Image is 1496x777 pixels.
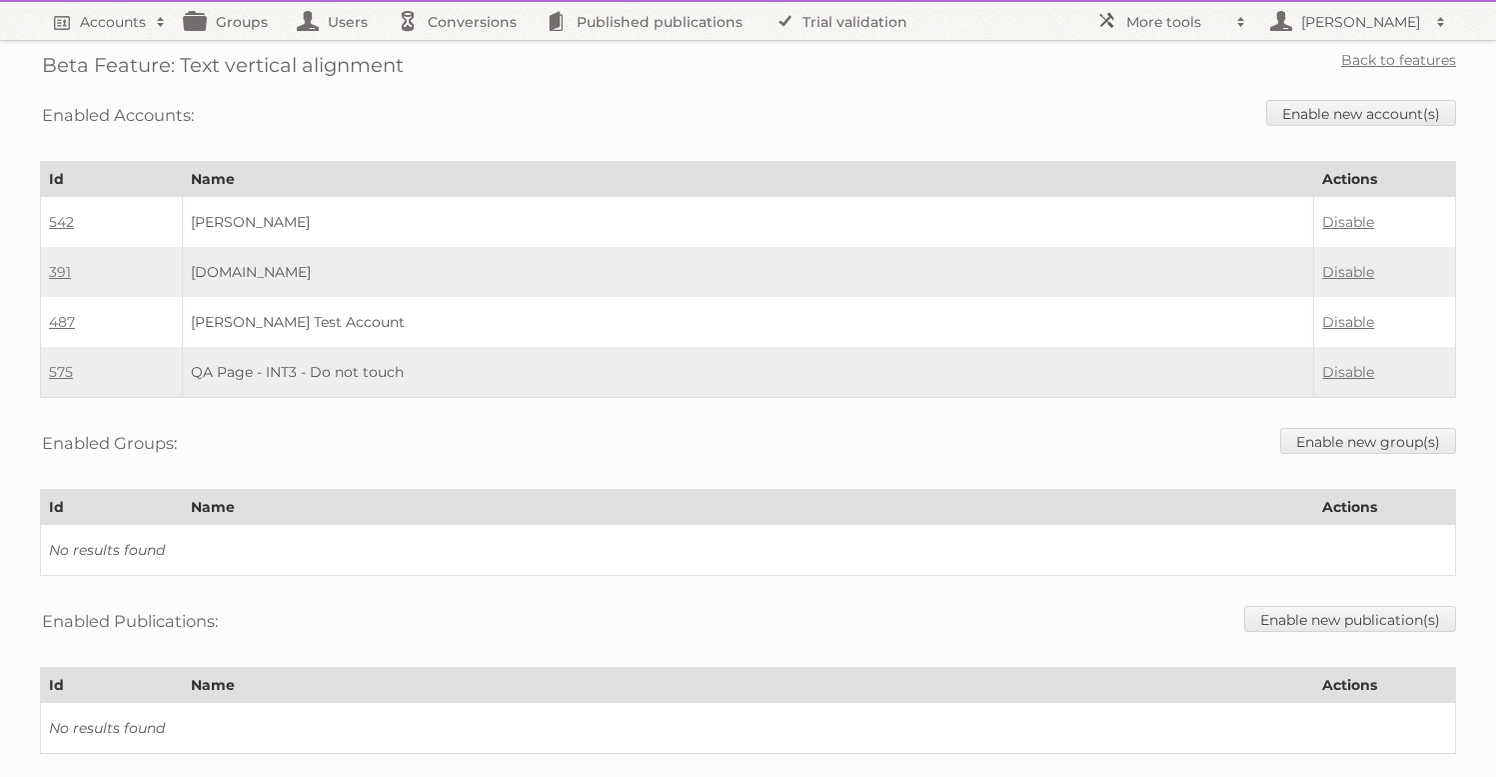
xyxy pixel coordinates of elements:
[42,606,218,636] h3: Enabled Publications:
[49,541,165,559] i: No results found
[41,668,183,703] th: Id
[182,197,1314,248] td: [PERSON_NAME]
[182,347,1314,398] td: QA Page - INT3 - Do not touch
[42,50,404,80] h2: Beta Feature: Text vertical alignment
[1256,2,1456,40] a: [PERSON_NAME]
[1296,12,1426,32] h2: [PERSON_NAME]
[182,668,1314,703] th: Name
[42,428,177,458] h3: Enabled Groups:
[762,2,927,40] a: Trial validation
[1314,668,1456,703] th: Actions
[1322,313,1374,331] a: Disable
[1086,2,1256,40] a: More tools
[182,490,1314,525] th: Name
[1314,162,1456,197] th: Actions
[182,297,1314,347] td: [PERSON_NAME] Test Account
[80,12,146,32] h2: Accounts
[41,162,183,197] th: Id
[182,247,1314,297] td: [DOMAIN_NAME]
[1314,490,1456,525] th: Actions
[1244,606,1456,632] a: Enable new publication(s)
[49,363,73,381] a: 575
[1266,100,1456,126] a: Enable new account(s)
[1126,12,1226,32] h2: More tools
[1280,428,1456,454] a: Enable new group(s)
[182,162,1314,197] th: Name
[49,263,71,281] a: 391
[40,2,176,40] a: Accounts
[1322,363,1374,381] a: Disable
[1341,51,1456,69] a: Back to features
[41,490,183,525] th: Id
[49,313,75,331] a: 487
[49,719,165,737] i: No results found
[537,2,762,40] a: Published publications
[42,100,194,130] h3: Enabled Accounts:
[49,213,74,231] a: 542
[1322,263,1374,281] a: Disable
[1322,213,1374,231] a: Disable
[288,2,388,40] a: Users
[176,2,288,40] a: Groups
[388,2,537,40] a: Conversions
